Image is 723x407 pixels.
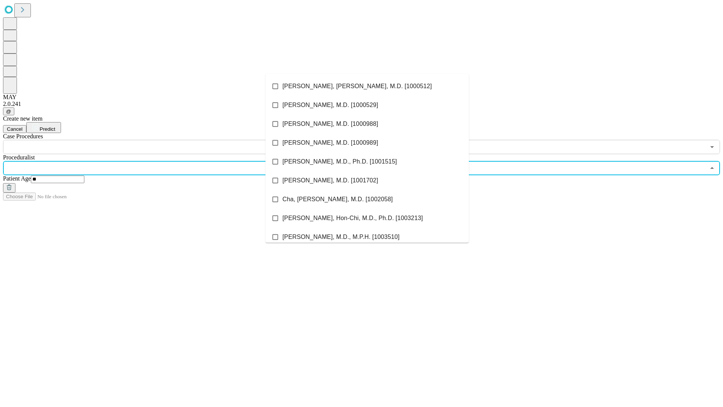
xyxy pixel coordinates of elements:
[3,133,43,139] span: Scheduled Procedure
[282,195,393,204] span: Cha, [PERSON_NAME], M.D. [1002058]
[3,154,35,161] span: Proceduralist
[3,125,26,133] button: Cancel
[26,122,61,133] button: Predict
[282,138,378,147] span: [PERSON_NAME], M.D. [1000989]
[282,214,423,223] span: [PERSON_NAME], Hon-Chi, M.D., Ph.D. [1003213]
[40,126,55,132] span: Predict
[6,109,11,114] span: @
[3,175,31,182] span: Patient Age
[282,157,397,166] span: [PERSON_NAME], M.D., Ph.D. [1001515]
[3,94,720,101] div: MAY
[707,163,717,173] button: Close
[3,107,14,115] button: @
[707,142,717,152] button: Open
[282,233,400,242] span: [PERSON_NAME], M.D., M.P.H. [1003510]
[282,101,378,110] span: [PERSON_NAME], M.D. [1000529]
[282,82,432,91] span: [PERSON_NAME], [PERSON_NAME], M.D. [1000512]
[3,101,720,107] div: 2.0.241
[282,119,378,129] span: [PERSON_NAME], M.D. [1000988]
[282,176,378,185] span: [PERSON_NAME], M.D. [1001702]
[7,126,23,132] span: Cancel
[3,115,43,122] span: Create new item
